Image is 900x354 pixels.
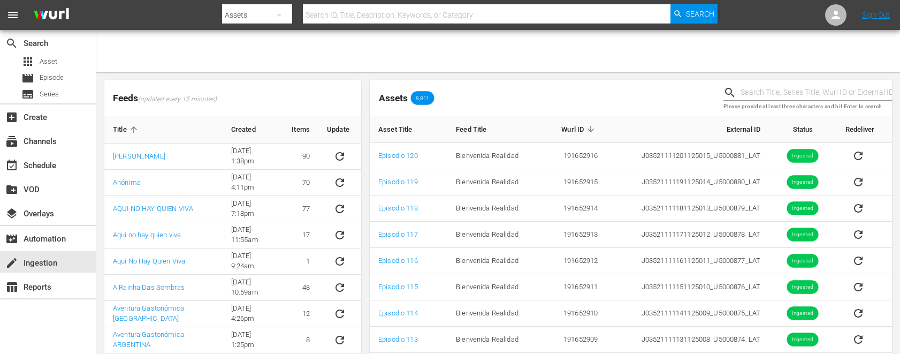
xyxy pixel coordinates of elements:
[40,89,59,100] span: Series
[787,205,819,213] span: Ingested
[787,152,819,160] span: Ingested
[223,275,284,301] td: [DATE] 10:59am
[606,274,769,300] td: J0352111115 1125010_U5000876_LAT
[606,300,769,327] td: J0352111114 1125009_U5000875_LAT
[378,257,418,265] a: Episodio 116
[543,169,606,195] td: 191652915
[378,124,426,134] span: Asset Title
[318,116,361,144] th: Update
[283,222,318,248] td: 17
[543,143,606,169] td: 191652916
[606,143,769,169] td: J0352111120 1125015_U5000881_LAT
[223,196,284,222] td: [DATE] 7:18pm
[283,196,318,222] td: 77
[283,144,318,170] td: 90
[378,335,418,343] a: Episodio 113
[378,178,418,186] a: Episodio 119
[411,95,434,101] span: 8,811
[447,248,543,274] td: Bienvenida Realidad
[787,283,819,291] span: Ingested
[543,300,606,327] td: 191652910
[379,93,408,103] span: Assets
[787,310,819,318] span: Ingested
[5,207,18,220] span: Overlays
[5,135,18,148] span: Channels
[21,72,34,85] span: Episode
[283,327,318,353] td: 8
[378,309,418,317] a: Episodio 114
[223,327,284,353] td: [DATE] 1:25pm
[543,248,606,274] td: 191652912
[787,257,819,265] span: Ingested
[606,327,769,353] td: J0352111113 1125008_U5000874_LAT
[113,205,193,213] a: AQUI NO HAY QUIEN VIVA
[6,9,19,21] span: menu
[543,222,606,248] td: 191652913
[606,169,769,195] td: J0352111119 1125014_U5000880_LAT
[138,95,217,104] span: (updated every 15 minutes)
[113,178,141,186] a: Anónima
[447,169,543,195] td: Bienvenida Realidad
[769,116,837,143] th: Status
[5,232,18,245] span: Automation
[5,111,18,124] span: Create
[543,327,606,353] td: 191652909
[5,159,18,172] span: Schedule
[837,116,892,143] th: Redeliver
[787,336,819,344] span: Ingested
[40,72,64,83] span: Episode
[862,11,890,19] a: Sign Out
[21,88,34,101] span: Series
[223,248,284,275] td: [DATE] 9:24am
[741,85,892,101] input: Search Title, Series Title, Wurl ID or External ID
[113,304,184,322] a: Aventura Gastonómica [GEOGRAPHIC_DATA]
[113,330,184,349] a: Aventura Gastonómica ARGENTINA
[378,230,418,238] a: Episodio 117
[447,327,543,353] td: Bienvenida Realidad
[787,231,819,239] span: Ingested
[26,3,77,28] img: ans4CAIJ8jUAAAAAAAAAAAAAAAAAAAAAAAAgQb4GAAAAAAAAAAAAAAAAAAAAAAAAJMjXAAAAAAAAAAAAAAAAAAAAAAAAgAT5G...
[606,248,769,274] td: J0352111116 1125011_U5000877_LAT
[5,281,18,293] span: Reports
[543,274,606,300] td: 191652911
[223,301,284,327] td: [DATE] 4:26pm
[670,4,718,24] button: Search
[113,231,181,239] a: Aquí no hay quien viva
[283,275,318,301] td: 48
[223,222,284,248] td: [DATE] 11:55am
[447,274,543,300] td: Bienvenida Realidad
[104,89,361,107] span: Feeds
[606,195,769,222] td: J0352111118 1125013_U5000879_LAT
[787,178,819,186] span: Ingested
[113,283,185,291] a: A Rainha Das Sombras
[113,125,141,134] span: Title
[223,170,284,196] td: [DATE] 4:11pm
[561,124,598,134] span: Wurl ID
[447,195,543,222] td: Bienvenida Realidad
[283,170,318,196] td: 70
[686,4,714,24] span: Search
[113,257,185,265] a: Aquí No Hay Quien Viva
[447,116,543,143] th: Feed Title
[283,301,318,327] td: 12
[40,56,57,67] span: Asset
[113,152,165,160] a: [PERSON_NAME]
[447,222,543,248] td: Bienvenida Realidad
[283,248,318,275] td: 1
[5,183,18,196] span: VOD
[223,144,284,170] td: [DATE] 1:38pm
[378,152,418,160] a: Episodio 120
[5,257,18,269] span: Ingestion
[231,125,270,134] span: Created
[378,204,418,212] a: Episodio 118
[543,195,606,222] td: 191652914
[723,102,892,111] p: Please provide at least three characters and hit Enter to search
[606,222,769,248] td: J0352111117 1125012_U5000878_LAT
[378,283,418,291] a: Episodio 115
[283,116,318,144] th: Items
[606,116,769,143] th: External ID
[447,300,543,327] td: Bienvenida Realidad
[5,37,18,50] span: Search
[447,143,543,169] td: Bienvenida Realidad
[21,55,34,68] span: Asset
